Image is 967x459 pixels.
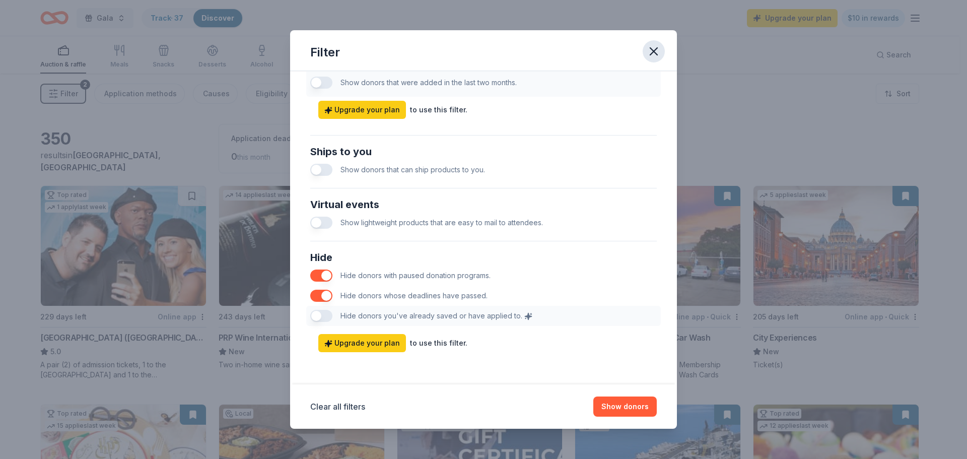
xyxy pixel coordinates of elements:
a: Upgrade your plan [318,334,406,352]
span: Show lightweight products that are easy to mail to attendees. [340,218,543,227]
span: Upgrade your plan [324,337,400,349]
div: Hide [310,249,657,266]
div: to use this filter. [410,337,467,349]
button: Clear all filters [310,401,365,413]
div: Ships to you [310,144,657,160]
div: Filter [310,44,340,60]
div: to use this filter. [410,104,467,116]
a: Upgrade your plan [318,101,406,119]
div: Virtual events [310,196,657,213]
button: Show donors [593,397,657,417]
span: Show donors that can ship products to you. [340,165,485,174]
span: Upgrade your plan [324,104,400,116]
span: Hide donors with paused donation programs. [340,271,491,280]
span: Hide donors whose deadlines have passed. [340,291,488,300]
